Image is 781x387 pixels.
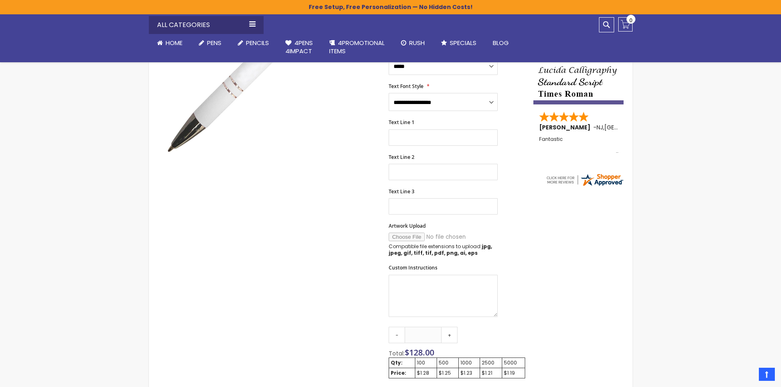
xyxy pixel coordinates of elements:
[166,38,182,47] span: Home
[545,172,624,187] img: 4pens.com widget logo
[460,370,478,376] div: $1.23
[389,83,424,90] span: Text Font Style
[393,34,433,52] a: Rush
[450,38,476,47] span: Specials
[417,360,435,366] div: 100
[439,370,457,376] div: $1.25
[389,349,405,358] span: Total:
[504,360,523,366] div: 5000
[285,38,313,55] span: 4Pens 4impact
[391,359,403,366] strong: Qty:
[482,360,500,366] div: 2500
[485,34,517,52] a: Blog
[597,123,603,131] span: NJ
[618,17,633,32] a: 0
[409,38,425,47] span: Rush
[389,222,426,229] span: Artwork Upload
[604,123,665,131] span: [GEOGRAPHIC_DATA]
[759,368,775,381] a: Top
[409,347,434,358] span: 128.00
[389,243,498,256] p: Compatible file extensions to upload:
[593,123,665,131] span: - ,
[629,16,633,24] span: 0
[482,370,500,376] div: $1.21
[389,188,414,195] span: Text Line 3
[207,38,221,47] span: Pens
[504,370,523,376] div: $1.19
[389,264,437,271] span: Custom Instructions
[389,154,414,161] span: Text Line 2
[493,38,509,47] span: Blog
[246,38,269,47] span: Pencils
[149,16,264,34] div: All Categories
[321,34,393,61] a: 4PROMOTIONALITEMS
[417,370,435,376] div: $1.28
[533,25,624,104] img: font-personalization-examples
[460,360,478,366] div: 1000
[149,34,191,52] a: Home
[545,182,624,189] a: 4pens.com certificate URL
[389,327,405,343] a: -
[230,34,277,52] a: Pencils
[405,347,434,358] span: $
[539,123,593,131] span: [PERSON_NAME]
[433,34,485,52] a: Specials
[439,360,457,366] div: 500
[329,38,385,55] span: 4PROMOTIONAL ITEMS
[389,243,492,256] strong: jpg, jpeg, gif, tiff, tif, pdf, png, ai, eps
[391,369,406,376] strong: Price:
[441,327,458,343] a: +
[539,136,619,154] div: Fantastic
[277,34,321,61] a: 4Pens4impact
[191,34,230,52] a: Pens
[389,119,414,126] span: Text Line 1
